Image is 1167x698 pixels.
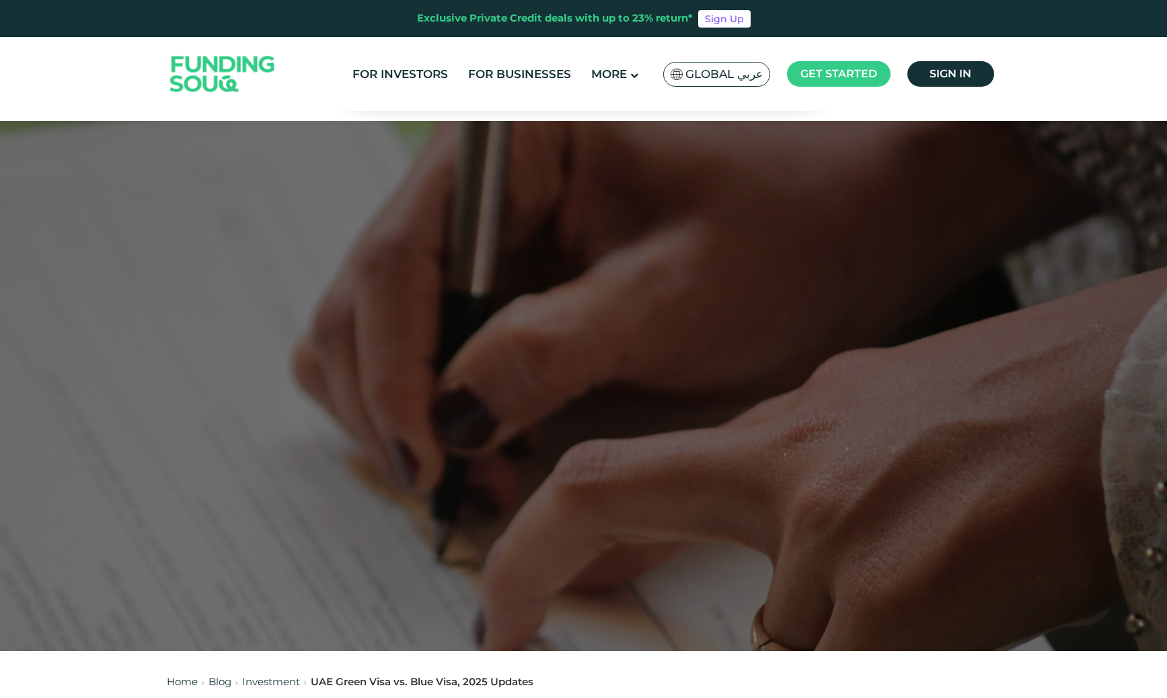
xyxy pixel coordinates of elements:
a: For Investors [349,63,451,85]
img: Logo [157,40,289,108]
span: Sign in [930,67,971,80]
a: For Businesses [465,63,574,85]
span: Global عربي [685,67,763,82]
img: SA Flag [671,69,683,80]
a: Home [167,675,198,688]
a: Blog [209,675,231,688]
div: UAE Green Visa vs. Blue Visa, 2025 Updates [311,674,533,690]
a: Investment [242,675,300,688]
a: Sign in [907,61,994,87]
span: More [591,67,627,81]
a: Sign Up [698,10,751,28]
span: Get started [800,67,877,80]
div: Exclusive Private Credit deals with up to 23% return* [417,11,693,26]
